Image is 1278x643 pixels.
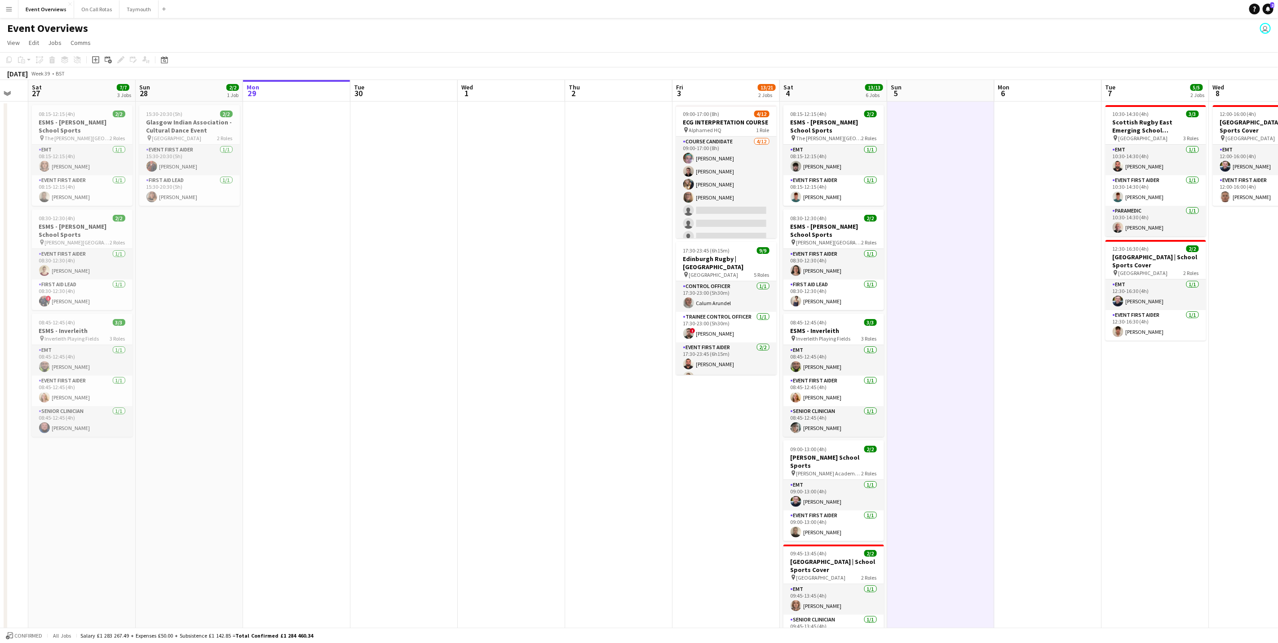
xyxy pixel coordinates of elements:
span: 09:00-13:00 (4h) [791,446,827,452]
h3: [GEOGRAPHIC_DATA] | School Sports Cover [783,558,884,574]
span: Week 39 [30,70,52,77]
h3: ESMS - [PERSON_NAME] School Sports [783,118,884,134]
span: 2/2 [113,215,125,222]
span: 3/3 [864,319,877,326]
span: Comms [71,39,91,47]
span: 2 Roles [110,239,125,246]
app-card-role: Senior Clinician1/108:45-12:45 (4h)[PERSON_NAME] [32,406,133,437]
span: 08:45-12:45 (4h) [791,319,827,326]
span: 10:30-14:30 (4h) [1113,111,1149,117]
app-job-card: 08:30-12:30 (4h)2/2ESMS - [PERSON_NAME] School Sports [PERSON_NAME][GEOGRAPHIC_DATA]2 RolesEvent ... [783,209,884,310]
span: 08:45-12:45 (4h) [39,319,75,326]
a: View [4,37,23,49]
span: 1 Role [756,127,769,133]
span: All jobs [51,632,73,639]
span: Total Confirmed £1 284 460.34 [235,632,313,639]
button: Event Overviews [18,0,74,18]
div: 3 Jobs [117,92,131,98]
div: 6 Jobs [866,92,883,98]
span: ! [46,296,51,301]
span: 9/9 [757,247,769,254]
span: 2/2 [113,111,125,117]
app-card-role: Event First Aider1/115:30-20:30 (5h)[PERSON_NAME] [139,145,240,175]
span: 08:30-12:30 (4h) [791,215,827,222]
span: Tue [354,83,364,91]
app-job-card: 09:00-17:00 (8h)4/12ECG INTERPRETATION COURSE Alphamed HQ1 RoleCourse Candidate4/1209:00-17:00 (8... [676,105,777,238]
h3: Glasgow Indian Association - Cultural Dance Event [139,118,240,134]
span: 28 [138,88,150,98]
app-job-card: 15:30-20:30 (5h)2/2Glasgow Indian Association - Cultural Dance Event [GEOGRAPHIC_DATA]2 RolesEven... [139,105,240,206]
span: Inverleith Playing Fields [796,335,851,342]
span: Edit [29,39,39,47]
span: 2 Roles [862,470,877,477]
app-job-card: 08:15-12:15 (4h)2/2ESMS - [PERSON_NAME] School Sports The [PERSON_NAME][GEOGRAPHIC_DATA]2 RolesEM... [32,105,133,206]
span: 17:30-23:45 (6h15m) [683,247,730,254]
h3: ESMS - Inverleith [32,327,133,335]
app-card-role: Event First Aider1/109:00-13:00 (4h)[PERSON_NAME] [783,510,884,541]
span: 08:15-12:15 (4h) [39,111,75,117]
app-card-role: EMT1/108:15-12:15 (4h)[PERSON_NAME] [32,145,133,175]
span: 5 [889,88,902,98]
span: 3/3 [113,319,125,326]
app-job-card: 08:45-12:45 (4h)3/3ESMS - Inverleith Inverleith Playing Fields3 RolesEMT1/108:45-12:45 (4h)[PERSO... [783,314,884,437]
span: 1 [460,88,473,98]
div: 08:15-12:15 (4h)2/2ESMS - [PERSON_NAME] School Sports The [PERSON_NAME][GEOGRAPHIC_DATA]2 RolesEM... [783,105,884,206]
app-card-role: EMT1/110:30-14:30 (4h)[PERSON_NAME] [1106,145,1206,175]
span: 2/2 [864,550,877,557]
app-card-role: First Aid Lead1/115:30-20:30 (5h)[PERSON_NAME] [139,175,240,206]
span: 27 [31,88,42,98]
div: 2 Jobs [1191,92,1205,98]
h3: ESMS - [PERSON_NAME] School Sports [32,222,133,239]
a: Jobs [44,37,65,49]
app-job-card: 08:30-12:30 (4h)2/2ESMS - [PERSON_NAME] School Sports [PERSON_NAME][GEOGRAPHIC_DATA]2 RolesEvent ... [32,209,133,310]
span: 2 Roles [862,574,877,581]
app-job-card: 10:30-14:30 (4h)3/3Scottish Rugby East Emerging School Championships | Newbattle [GEOGRAPHIC_DATA... [1106,105,1206,236]
div: 12:30-16:30 (4h)2/2[GEOGRAPHIC_DATA] | School Sports Cover [GEOGRAPHIC_DATA]2 RolesEMT1/112:30-16... [1106,240,1206,341]
span: 2 Roles [110,135,125,142]
app-card-role: EMT1/108:45-12:45 (4h)[PERSON_NAME] [783,345,884,376]
span: The [PERSON_NAME][GEOGRAPHIC_DATA] [45,135,110,142]
span: 2 Roles [862,239,877,246]
span: 08:15-12:15 (4h) [791,111,827,117]
span: Jobs [48,39,62,47]
app-card-role: Event First Aider1/108:45-12:45 (4h)[PERSON_NAME] [32,376,133,406]
button: Confirmed [4,631,44,641]
a: 2 [1263,4,1274,14]
span: ! [690,328,695,333]
span: [GEOGRAPHIC_DATA] [1119,270,1168,276]
span: 2/2 [864,215,877,222]
div: Salary £1 283 267.49 + Expenses £50.00 + Subsistence £1 142.85 = [80,632,313,639]
button: Taymouth [119,0,159,18]
span: 5 Roles [754,271,769,278]
span: 2 Roles [862,135,877,142]
app-card-role: Event First Aider1/112:30-16:30 (4h)[PERSON_NAME] [1106,310,1206,341]
span: View [7,39,20,47]
app-card-role: Event First Aider2/217:30-23:45 (6h15m)[PERSON_NAME][PERSON_NAME] [676,342,777,386]
app-card-role: Event First Aider1/108:45-12:45 (4h)[PERSON_NAME] [783,376,884,406]
span: 2/2 [864,111,877,117]
div: 2 Jobs [758,92,775,98]
span: 2 Roles [1184,270,1199,276]
div: BST [56,70,65,77]
span: 09:00-17:00 (8h) [683,111,720,117]
span: 3 Roles [1184,135,1199,142]
span: The [PERSON_NAME][GEOGRAPHIC_DATA] [796,135,862,142]
span: Mon [247,83,259,91]
span: Confirmed [14,633,42,639]
span: Inverleith Playing Fields [45,335,99,342]
div: [DATE] [7,69,28,78]
app-card-role: EMT1/109:00-13:00 (4h)[PERSON_NAME] [783,480,884,510]
div: 17:30-23:45 (6h15m)9/9Edinburgh Rugby | [GEOGRAPHIC_DATA] [GEOGRAPHIC_DATA]5 RolesControl Officer... [676,242,777,375]
div: 08:45-12:45 (4h)3/3ESMS - Inverleith Inverleith Playing Fields3 RolesEMT1/108:45-12:45 (4h)[PERSO... [32,314,133,437]
span: Thu [569,83,580,91]
app-card-role: Senior Clinician1/108:45-12:45 (4h)[PERSON_NAME] [783,406,884,437]
span: [GEOGRAPHIC_DATA] [1226,135,1275,142]
app-card-role: Event First Aider1/108:30-12:30 (4h)[PERSON_NAME] [783,249,884,279]
span: 5/5 [1190,84,1203,91]
span: 13/21 [758,84,776,91]
app-card-role: Control Officer1/117:30-23:00 (5h30m)Calum Arundel [676,281,777,312]
span: 09:45-13:45 (4h) [791,550,827,557]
